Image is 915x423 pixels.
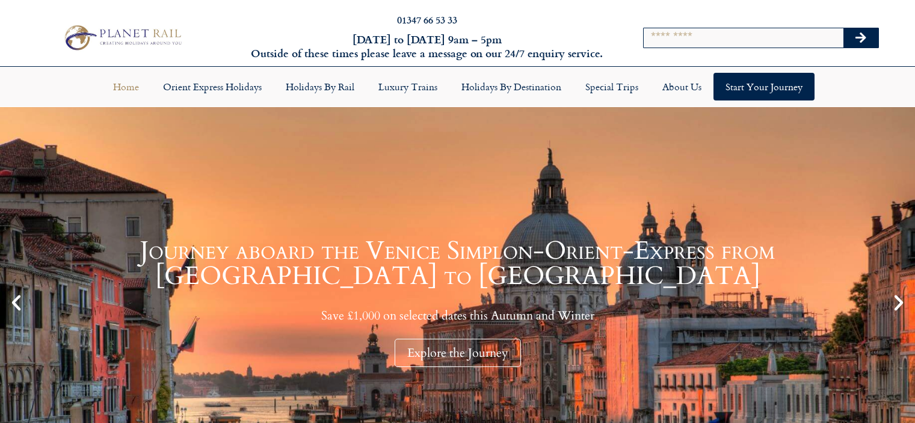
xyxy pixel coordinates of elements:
a: Holidays by Destination [449,73,573,100]
a: Start your Journey [713,73,815,100]
p: Save £1,000 on selected dates this Autumn and Winter [30,308,885,323]
div: Next slide [889,292,909,313]
div: Explore the Journey [395,339,521,367]
a: Special Trips [573,73,650,100]
img: Planet Rail Train Holidays Logo [60,22,185,53]
button: Search [843,28,878,48]
div: Previous slide [6,292,26,313]
nav: Menu [6,73,909,100]
a: 01347 66 53 33 [397,13,457,26]
a: About Us [650,73,713,100]
h6: [DATE] to [DATE] 9am – 5pm Outside of these times please leave a message on our 24/7 enquiry serv... [247,32,607,61]
a: Holidays by Rail [274,73,366,100]
a: Orient Express Holidays [151,73,274,100]
a: Home [101,73,151,100]
a: Luxury Trains [366,73,449,100]
h1: Journey aboard the Venice Simplon-Orient-Express from [GEOGRAPHIC_DATA] to [GEOGRAPHIC_DATA] [30,238,885,289]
